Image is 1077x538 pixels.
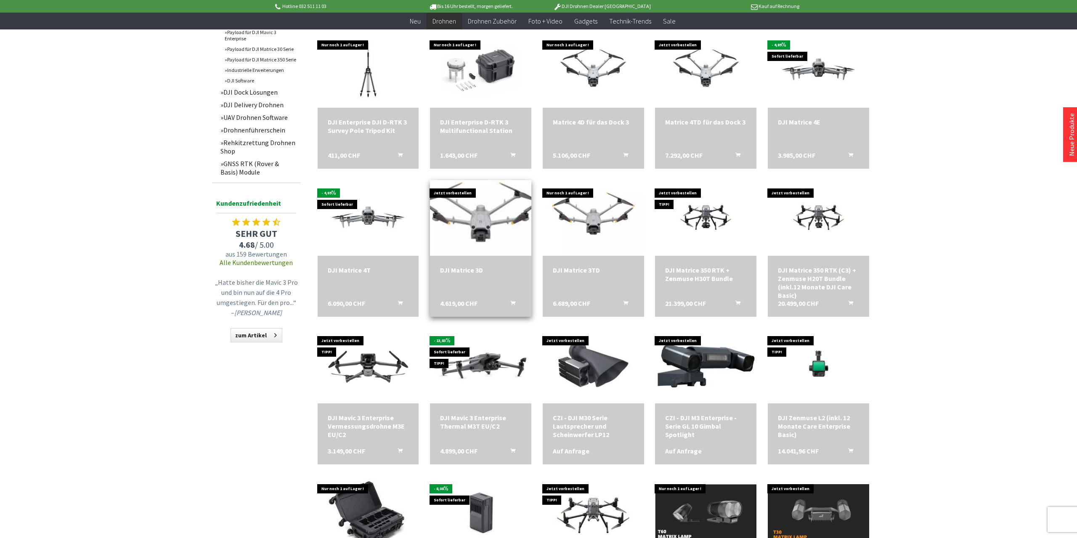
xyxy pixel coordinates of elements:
a: DJI Mavic 3 Enterprise Vermessungsdrohne M3E EU/C2 3.149,00 CHF In den Warenkorb [328,413,409,439]
div: CZI - DJI M3 Enterprise - Serie GL 10 Gimbal Spotlight [665,413,746,439]
span: Auf Anfrage [665,447,702,455]
div: DJI Matrice 4E [778,118,859,126]
a: Drohnen Zubehör [462,13,523,30]
div: CZI - DJI M30 Serie Lautsprecher und Scheinwerfer LP12 [553,413,634,439]
span: / 5.00 [212,239,300,250]
a: UAV Drohnen Software [216,111,300,124]
button: In den Warenkorb [725,299,745,310]
a: Payload für DJI Matrice 30 Serie [220,44,300,54]
button: In den Warenkorb [613,151,633,162]
a: Neu [404,13,427,30]
span: 20.499,00 CHF [778,299,819,307]
a: GNSS RTK (Rover & Basis) Module [216,157,300,178]
a: DJI Matrice 3D 4.619,00 CHF In den Warenkorb [440,266,521,274]
img: CZI - DJI M3 Enterprise - Serie GL 10 Gimbal Spotlight [655,332,756,400]
img: DJI Matrice 3TD [543,181,644,254]
span: Kundenzufriedenheit [216,198,296,213]
span: Sale [663,17,676,25]
img: DJI Matrice 350 RTK + Zenmuse H30T Bundle [655,186,756,250]
button: In den Warenkorb [387,447,408,458]
a: Rehkitzrettung Drohnen Shop [216,136,300,157]
span: 4.899,00 CHF [440,447,477,455]
a: DJI Matrice 3TD 6.689,00 CHF In den Warenkorb [553,266,634,274]
span: Drohnen [432,17,456,25]
button: In den Warenkorb [500,447,520,458]
p: „Hatte bisher die Mavic 3 Pro und bin nun auf die 4 Pro umgestiegen. Für den pro...“ – [214,277,298,318]
img: DJI Matrice 4T [318,189,419,246]
img: DJI Matrice 350 RTK (C3) + Zenmuse H20T Bundle (inkl.12 Monate DJI Care Basic) [768,186,869,250]
a: DJI Delivery Drohnen [216,98,300,111]
span: 4.68 [239,239,255,250]
img: DJI Matrice 4E [768,41,869,98]
span: 14.041,96 CHF [778,447,819,455]
a: Gadgets [568,13,603,30]
a: DJI Dock Lösungen [216,86,300,98]
span: 3.985,00 CHF [778,151,815,159]
img: DJI Mavic 3E [318,337,419,395]
div: DJI Matrice 3D [440,266,521,274]
span: SEHR GUT [212,228,300,239]
img: DJI Enterprise DJI D-RTK 3 Survey Pole Tripod Kit [318,32,419,108]
div: Matrice 4D für das Dock 3 [553,118,634,126]
div: DJI Matrice 350 RTK (C3) + Zenmuse H20T Bundle (inkl.12 Monate DJI Care Basic) [778,266,859,299]
a: Matrice 4TD für das Dock 3 7.292,00 CHF In den Warenkorb [665,118,746,126]
p: Kauf auf Rechnung [668,1,799,11]
span: Drohnen Zubehör [468,17,517,25]
div: DJI Matrice 350 RTK + Zenmuse H30T Bundle [665,266,746,283]
button: In den Warenkorb [838,151,858,162]
button: In den Warenkorb [838,299,858,310]
a: Sale [657,13,682,30]
a: zum Artikel [231,328,282,342]
span: 3.149,00 CHF [328,447,365,455]
p: DJI Drohnen Dealer [GEOGRAPHIC_DATA] [536,1,668,11]
button: In den Warenkorb [838,447,858,458]
button: In den Warenkorb [387,151,408,162]
a: Neue Produkte [1067,113,1076,156]
a: Matrice 4D für das Dock 3 5.106,00 CHF In den Warenkorb [553,118,634,126]
img: DJI Matrice 3D [410,167,552,269]
div: DJI Enterprise D-RTK 3 Multifunctional Station [440,118,521,135]
span: Gadgets [574,17,597,25]
a: DJI Matrice 4T 6.090,00 CHF In den Warenkorb [328,266,409,274]
img: DJI Enterprise D-RTK 3 Multifunctional Station [430,32,531,108]
a: DJI Software [220,75,300,86]
a: CZI - DJI M3 Enterprise - Serie GL 10 Gimbal Spotlight Auf Anfrage [665,413,746,439]
button: In den Warenkorb [500,299,520,310]
div: DJI Matrice 3TD [553,266,634,274]
div: DJI Zenmuse L2 (inkl. 12 Monate Care Enterprise Basic) [778,413,859,439]
span: 21.399,00 CHF [665,299,706,307]
a: DJI Matrice 350 RTK + Zenmuse H30T Bundle 21.399,00 CHF In den Warenkorb [665,266,746,283]
button: In den Warenkorb [500,151,520,162]
div: DJI Mavic 3 Enterprise Thermal M3T EU/C2 [440,413,521,430]
div: Matrice 4TD für das Dock 3 [665,118,746,126]
span: 4.619,00 CHF [440,299,477,307]
a: Payload für DJI Mavic 3 Enterprise [220,27,300,44]
a: CZI - DJI M30 Serie Lautsprecher und Scheinwerfer LP12 Auf Anfrage [553,413,634,439]
span: Neu [410,17,421,25]
p: Hotline 032 511 11 03 [273,1,405,11]
a: Foto + Video [523,13,568,30]
span: Auf Anfrage [553,447,589,455]
a: Alle Kundenbewertungen [220,258,293,267]
p: Bis 16 Uhr bestellt, morgen geliefert. [405,1,536,11]
span: 6.090,00 CHF [328,299,365,307]
span: Foto + Video [528,17,562,25]
a: DJI Enterprise D-RTK 3 Multifunctional Station 1.643,00 CHF In den Warenkorb [440,118,521,135]
button: In den Warenkorb [613,299,633,310]
a: Drohnenführerschein [216,124,300,136]
a: Drohnen [427,13,462,30]
div: DJI Enterprise DJI D-RTK 3 Survey Pole Tripod Kit [328,118,409,135]
img: Matrice 4D für das Dock 3 [543,32,644,108]
button: In den Warenkorb [387,299,408,310]
span: 6.689,00 CHF [553,299,590,307]
span: Technik-Trends [609,17,651,25]
a: DJI Zenmuse L2 (inkl. 12 Monate Care Enterprise Basic) 14.041,96 CHF In den Warenkorb [778,413,859,439]
div: DJI Mavic 3 Enterprise Vermessungsdrohne M3E EU/C2 [328,413,409,439]
img: DJI Zenmuse L2 (inkl. 12 Monate Care Enterprise Basic) [768,337,869,395]
img: CZI - DJI M30 Serie Lautsprecher und Scheinwerfer LP12 [543,329,644,402]
span: 7.292,00 CHF [665,151,703,159]
span: aus 159 Bewertungen [212,250,300,258]
span: 1.643,00 CHF [440,151,477,159]
a: DJI Matrice 350 RTK (C3) + Zenmuse H20T Bundle (inkl.12 Monate DJI Care Basic) 20.499,00 CHF In d... [778,266,859,299]
a: DJI Enterprise DJI D-RTK 3 Survey Pole Tripod Kit 411,00 CHF In den Warenkorb [328,118,409,135]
